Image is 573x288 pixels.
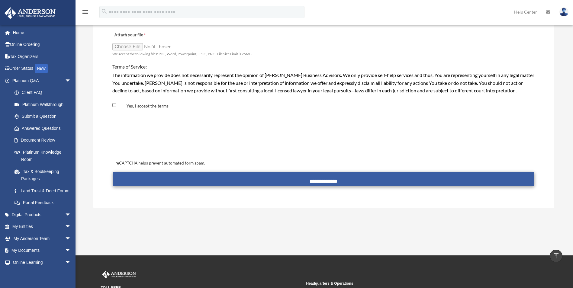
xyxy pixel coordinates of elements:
img: Anderson Advisors Platinum Portal [101,270,137,278]
a: Platinum Walkthrough [8,98,80,110]
span: arrow_drop_down [65,209,77,221]
span: arrow_drop_down [65,245,77,257]
a: Submit a Question [8,110,80,123]
a: menu [82,11,89,16]
iframe: reCAPTCHA [114,124,205,148]
a: Tax Organizers [4,50,80,62]
span: We accept the following files: PDF, Word, Powerpoint, JPEG, PNG. File Size Limit is 25MB. [112,52,253,56]
span: arrow_drop_down [65,256,77,269]
label: Attach your file [112,31,173,40]
i: menu [82,8,89,16]
a: My Entitiesarrow_drop_down [4,221,80,233]
i: search [101,8,108,15]
div: The information we provide does not necessarily represent the opinion of [PERSON_NAME] Business A... [112,71,535,94]
span: arrow_drop_down [65,75,77,87]
a: Land Trust & Deed Forum [8,185,80,197]
label: Yes, I accept the terms [117,103,171,109]
a: My Documentsarrow_drop_down [4,245,80,257]
div: NEW [35,64,48,73]
a: Platinum Knowledge Room [8,146,80,165]
a: Online Ordering [4,39,80,51]
a: Platinum Q&Aarrow_drop_down [4,75,80,87]
a: My Anderson Teamarrow_drop_down [4,232,80,245]
img: User Pic [559,8,568,16]
a: Online Learningarrow_drop_down [4,256,80,268]
span: arrow_drop_down [65,232,77,245]
a: Portal Feedback [8,197,80,209]
h4: Terms of Service: [112,63,535,70]
small: Headquarters & Operations [306,280,507,287]
a: Document Review [8,134,77,146]
i: vertical_align_top [552,252,560,259]
a: Answered Questions [8,122,80,134]
img: Anderson Advisors Platinum Portal [3,7,57,19]
a: Client FAQ [8,87,80,99]
a: Tax & Bookkeeping Packages [8,165,80,185]
span: arrow_drop_down [65,221,77,233]
a: vertical_align_top [550,250,562,262]
div: reCAPTCHA helps prevent automated form spam. [113,160,534,167]
a: Digital Productsarrow_drop_down [4,209,80,221]
a: Home [4,27,80,39]
a: Order StatusNEW [4,62,80,75]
